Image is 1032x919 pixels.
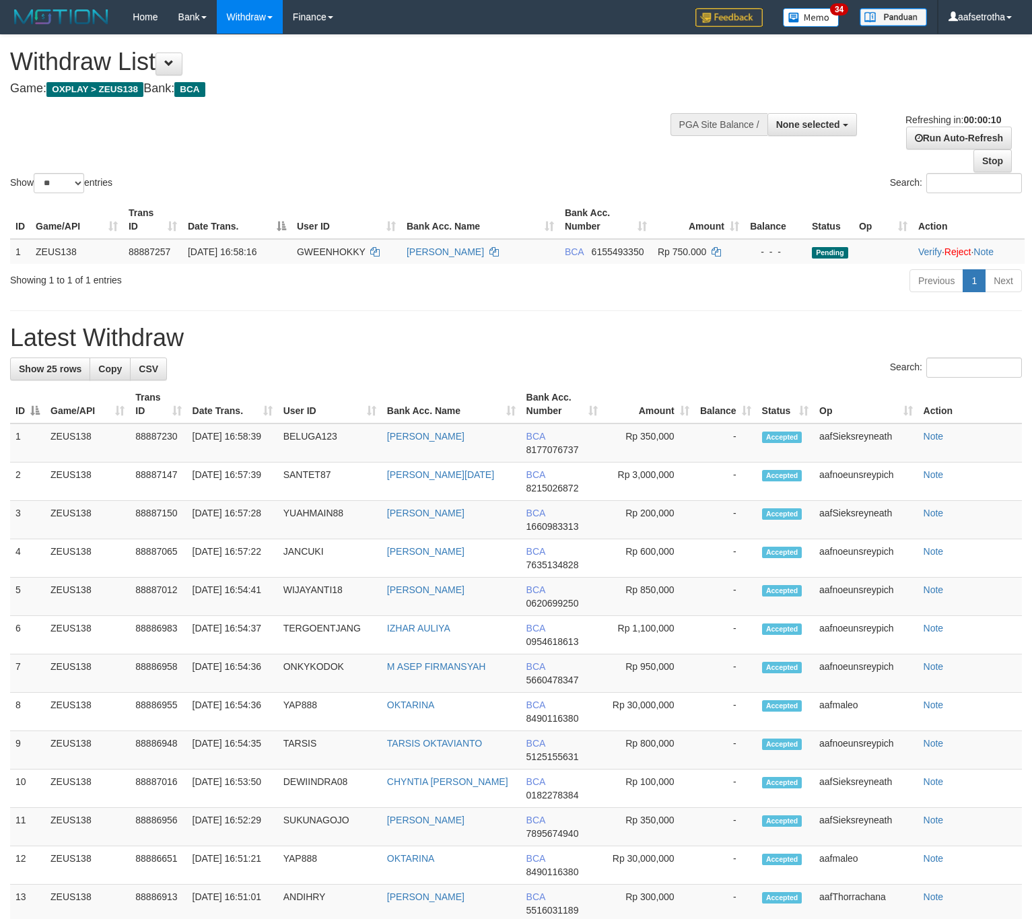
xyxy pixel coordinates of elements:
td: [DATE] 16:52:29 [187,808,278,846]
td: 9 [10,731,45,770]
select: Showentries [34,173,84,193]
label: Search: [890,358,1022,378]
td: 4 [10,539,45,578]
th: User ID: activate to sort column ascending [291,201,401,239]
td: ZEUS138 [45,808,130,846]
td: 10 [10,770,45,808]
span: Copy 1660983313 to clipboard [526,521,579,532]
th: Amount: activate to sort column ascending [603,385,695,423]
td: [DATE] 16:54:41 [187,578,278,616]
span: Accepted [762,662,802,673]
span: BCA [526,469,545,480]
td: Rp 950,000 [603,654,695,693]
a: Run Auto-Refresh [906,127,1012,149]
td: Rp 1,100,000 [603,616,695,654]
td: aafSieksreyneath [814,501,918,539]
td: ZEUS138 [45,463,130,501]
a: M ASEP FIRMANSYAH [387,661,486,672]
td: SUKUNAGOJO [278,808,382,846]
th: Status: activate to sort column ascending [757,385,814,423]
a: IZHAR AULIYA [387,623,450,634]
td: Rp 800,000 [603,731,695,770]
span: OXPLAY > ZEUS138 [46,82,143,97]
a: [PERSON_NAME] [387,891,465,902]
a: Note [924,853,944,864]
td: 88887147 [130,463,186,501]
span: BCA [526,508,545,518]
td: - [695,846,757,885]
span: GWEENHOKKY [297,246,366,257]
td: - [695,423,757,463]
td: 88887150 [130,501,186,539]
span: Refreshing in: [905,114,1001,125]
td: aafSieksreyneath [814,770,918,808]
span: BCA [526,623,545,634]
a: CHYNTIA [PERSON_NAME] [387,776,508,787]
span: BCA [526,584,545,595]
td: 88886955 [130,693,186,731]
td: 3 [10,501,45,539]
td: 88886948 [130,731,186,770]
input: Search: [926,173,1022,193]
span: Copy 8215026872 to clipboard [526,483,579,493]
th: Action [918,385,1022,423]
td: 6 [10,616,45,654]
td: [DATE] 16:51:21 [187,846,278,885]
td: aafnoeunsreypich [814,463,918,501]
td: aafSieksreyneath [814,423,918,463]
a: [PERSON_NAME] [387,546,465,557]
span: Copy 7895674940 to clipboard [526,828,579,839]
span: Copy 8490116380 to clipboard [526,713,579,724]
span: BCA [526,546,545,557]
td: - [695,616,757,654]
td: ZEUS138 [45,578,130,616]
td: TARSIS [278,731,382,770]
td: 88887065 [130,539,186,578]
th: Game/API: activate to sort column ascending [30,201,123,239]
label: Search: [890,173,1022,193]
td: 2 [10,463,45,501]
td: ZEUS138 [30,239,123,264]
td: ZEUS138 [45,539,130,578]
td: YUAHMAIN88 [278,501,382,539]
span: Accepted [762,585,802,597]
img: panduan.png [860,8,927,26]
a: Note [924,469,944,480]
td: aafSieksreyneath [814,808,918,846]
span: Pending [812,247,848,259]
th: Date Trans.: activate to sort column descending [182,201,291,239]
td: [DATE] 16:57:39 [187,463,278,501]
td: aafnoeunsreypich [814,616,918,654]
td: [DATE] 16:54:36 [187,693,278,731]
span: Accepted [762,892,802,904]
td: ZEUS138 [45,654,130,693]
a: Note [924,891,944,902]
label: Show entries [10,173,112,193]
td: JANCUKI [278,539,382,578]
span: BCA [526,815,545,825]
td: WIJAYANTI18 [278,578,382,616]
a: Note [973,246,994,257]
td: ZEUS138 [45,693,130,731]
td: [DATE] 16:57:28 [187,501,278,539]
a: Note [924,815,944,825]
td: aafmaleo [814,693,918,731]
h1: Withdraw List [10,48,675,75]
a: Note [924,546,944,557]
th: Balance [745,201,806,239]
td: 1 [10,239,30,264]
td: ZEUS138 [45,501,130,539]
span: Accepted [762,470,802,481]
th: Bank Acc. Name: activate to sort column ascending [382,385,521,423]
td: 12 [10,846,45,885]
a: Note [924,623,944,634]
img: Button%20Memo.svg [783,8,839,27]
span: Accepted [762,854,802,865]
td: BELUGA123 [278,423,382,463]
th: Trans ID: activate to sort column ascending [123,201,182,239]
th: Trans ID: activate to sort column ascending [130,385,186,423]
span: BCA [526,853,545,864]
td: 88886651 [130,846,186,885]
a: Copy [90,358,131,380]
th: Game/API: activate to sort column ascending [45,385,130,423]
